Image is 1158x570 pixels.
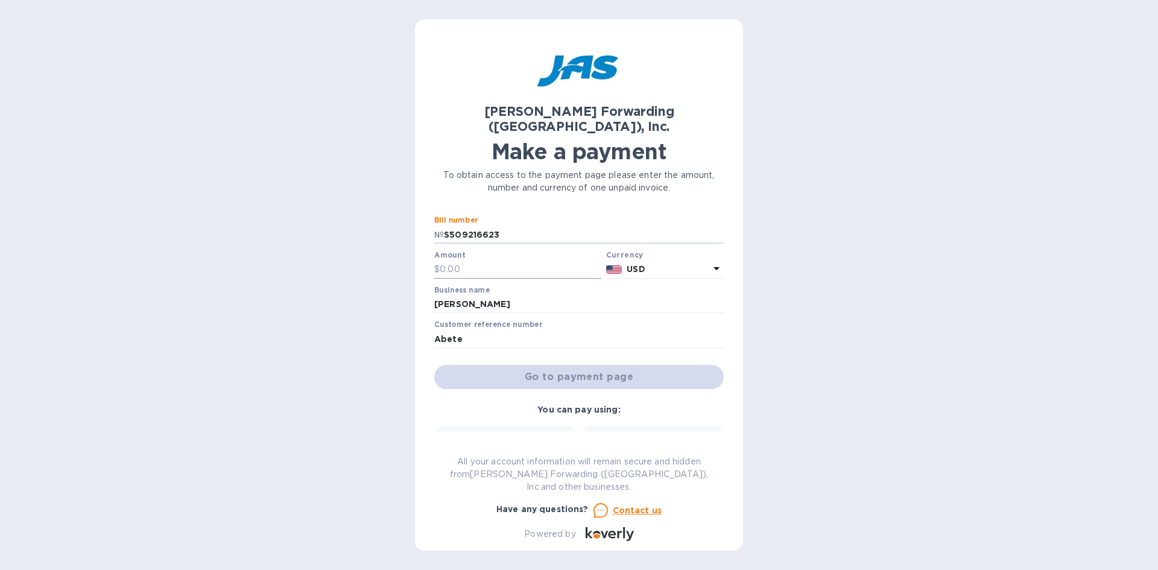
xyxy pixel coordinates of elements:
b: You can pay using: [537,405,620,414]
p: To obtain access to the payment page please enter the amount, number and currency of one unpaid i... [434,169,724,194]
b: Currency [606,250,644,259]
label: Bill number [434,217,478,224]
label: Amount [434,252,465,259]
input: Enter customer reference number [434,330,724,348]
b: [PERSON_NAME] Forwarding ([GEOGRAPHIC_DATA]), Inc. [484,104,674,134]
b: Have any questions? [496,504,589,514]
b: USD [627,264,645,274]
input: Enter bill number [444,226,724,244]
p: $ [434,263,440,276]
input: Enter business name [434,296,724,314]
label: Customer reference number [434,321,542,329]
input: 0.00 [440,261,601,279]
p: № [434,229,444,241]
p: All your account information will remain secure and hidden from [PERSON_NAME] Forwarding ([GEOGRA... [434,455,724,493]
u: Contact us [613,505,662,515]
img: USD [606,265,622,274]
label: Business name [434,287,490,294]
p: Powered by [524,528,575,540]
h1: Make a payment [434,139,724,164]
